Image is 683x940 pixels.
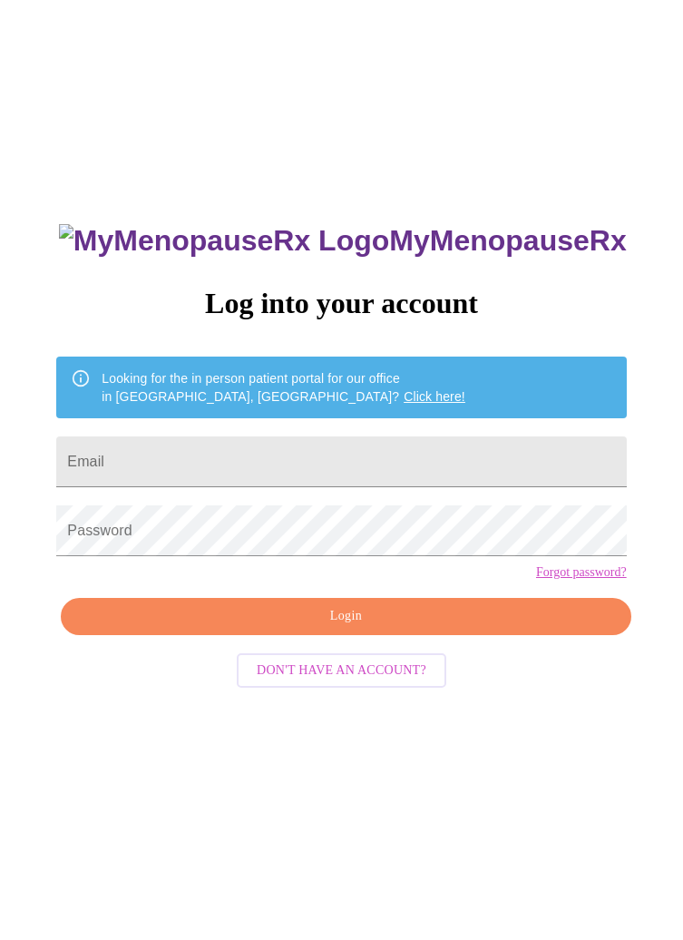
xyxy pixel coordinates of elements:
[536,565,627,580] a: Forgot password?
[59,224,627,258] h3: MyMenopauseRx
[56,287,626,320] h3: Log into your account
[82,605,610,628] span: Login
[59,224,389,258] img: MyMenopauseRx Logo
[102,362,465,413] div: Looking for the in person patient portal for our office in [GEOGRAPHIC_DATA], [GEOGRAPHIC_DATA]?
[232,661,451,677] a: Don't have an account?
[257,660,426,682] span: Don't have an account?
[61,598,630,635] button: Login
[404,389,465,404] a: Click here!
[237,653,446,689] button: Don't have an account?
